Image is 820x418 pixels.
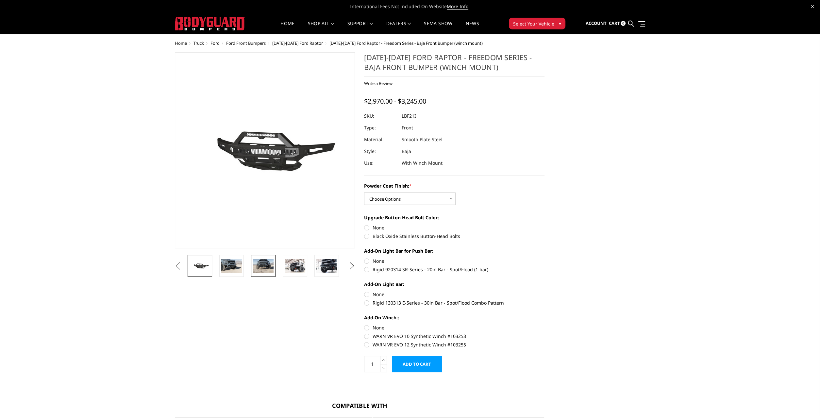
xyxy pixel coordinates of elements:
a: Ford [210,40,220,46]
label: Upgrade Button Head Bolt Color: [364,214,544,221]
dt: SKU: [364,110,397,122]
dt: Type: [364,122,397,134]
img: BODYGUARD BUMPERS [175,17,245,30]
img: 2021-2025 Ford Raptor - Freedom Series - Baja Front Bumper (winch mount) [221,259,242,273]
h3: Compatible With [175,401,545,410]
a: [DATE]-[DATE] Ford Raptor [272,40,323,46]
button: Select Your Vehicle [509,18,565,29]
a: shop all [308,21,334,34]
dd: Smooth Plate Steel [402,134,443,145]
label: None [364,291,544,298]
a: Home [175,40,187,46]
label: None [364,224,544,231]
img: 2021-2025 Ford Raptor - Freedom Series - Baja Front Bumper (winch mount) [316,259,337,273]
a: Write a Review [364,80,393,86]
label: None [364,324,544,331]
a: News [465,21,479,34]
dd: LBF21I [402,110,416,122]
dt: Style: [364,145,397,157]
a: Cart 0 [609,15,626,32]
label: WARN VR EVO 12 Synthetic Winch #103255 [364,341,544,348]
img: 2021-2025 Ford Raptor - Freedom Series - Baja Front Bumper (winch mount) [285,259,305,273]
h1: [DATE]-[DATE] Ford Raptor - Freedom Series - Baja Front Bumper (winch mount) [364,52,544,77]
a: Dealers [386,21,411,34]
a: Account [585,15,606,32]
label: Black Oxide Stainless Button-Head Bolts [364,233,544,240]
label: Powder Coat Finish: [364,182,544,189]
a: More Info [447,3,468,10]
button: Next [347,261,357,271]
img: 2021-2025 Ford Raptor - Freedom Series - Baja Front Bumper (winch mount) [253,259,274,273]
label: WARN VR EVO 10 Synthetic Winch #103253 [364,333,544,340]
dd: With Winch Mount [402,157,443,169]
label: Add-On Light Bar: [364,281,544,288]
dd: Baja [402,145,411,157]
label: Rigid 130313 E-Series - 30in Bar - Spot/Flood Combo Pattern [364,299,544,306]
a: 2021-2025 Ford Raptor - Freedom Series - Baja Front Bumper (winch mount) [175,52,355,248]
span: Cart [609,20,620,26]
label: Add-On Winch:: [364,314,544,321]
label: Rigid 920314 SR-Series - 20in Bar - Spot/Flood (1 bar) [364,266,544,273]
dt: Material: [364,134,397,145]
label: None [364,258,544,264]
dd: Front [402,122,413,134]
span: Account [585,20,606,26]
span: [DATE]-[DATE] Ford Raptor - Freedom Series - Baja Front Bumper (winch mount) [329,40,483,46]
dt: Use: [364,157,397,169]
a: Ford Front Bumpers [226,40,266,46]
a: Support [347,21,373,34]
a: SEMA Show [424,21,452,34]
span: ▾ [559,20,561,27]
span: 0 [621,21,626,26]
span: $2,970.00 - $3,245.00 [364,97,426,106]
label: Add-On Light Bar for Push Bar: [364,247,544,254]
input: Add to Cart [392,356,442,372]
a: Home [280,21,294,34]
span: Select Your Vehicle [513,20,554,27]
button: Previous [173,261,183,271]
a: Truck [193,40,204,46]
